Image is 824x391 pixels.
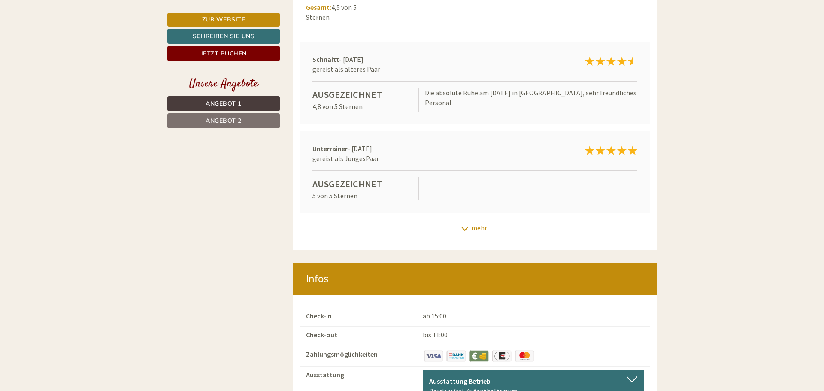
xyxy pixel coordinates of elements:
div: Infos [293,263,657,294]
a: Zur Website [167,13,280,27]
b: Ausstattung Betrieb [429,377,491,385]
button: Senden [287,226,338,241]
div: Montag [151,6,188,21]
img: Visa [423,349,444,363]
img: EuroCard [491,349,512,363]
small: 13:28 [124,148,325,154]
div: Sie [124,53,325,60]
label: Check-in [306,311,332,321]
div: Guten Tag, wie können wir Ihnen helfen? [6,23,136,49]
span: Gesamt: [306,3,331,12]
img: Banküberweisung [445,349,467,363]
div: bis 11:00 [416,330,650,340]
label: Zahlungsmöglichkeiten [306,349,378,359]
small: 13:27 [13,42,132,48]
div: 4,8 von 5 Sternen [306,88,418,111]
div: Die absolute Ruhe am [DATE] in [GEOGRAPHIC_DATA], sehr freundliches Personal [418,88,644,111]
div: 5 von 5 Sternen [306,177,418,200]
div: Ausgezeichnet [312,177,412,191]
div: Ausgezeichnet [312,88,412,101]
label: Ausstattung [306,370,344,380]
div: Guten Tag, danke für die 2 Angebote, wobei mir das 2. gefallen würde, nur, der betrag ist mir zu ... [120,51,332,155]
strong: Unterrainer [312,144,348,153]
label: Check-out [306,330,337,340]
a: Schreiben Sie uns [167,29,280,44]
strong: Schnaitt [312,55,339,64]
a: Jetzt buchen [167,46,280,61]
span: Angebot 2 [206,117,242,125]
img: Maestro [514,349,535,363]
div: - [DATE] [306,144,531,164]
div: Unsere Angebote [167,76,280,92]
div: mehr [293,220,657,236]
div: ab 15:00 [416,311,650,321]
div: gereist als JungesPaar [312,154,525,164]
img: Barzahlung [468,349,490,363]
div: - [DATE] [306,55,531,74]
div: [GEOGRAPHIC_DATA] [13,25,132,32]
span: Angebot 1 [206,100,242,108]
div: gereist als älteres Paar [312,64,525,74]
